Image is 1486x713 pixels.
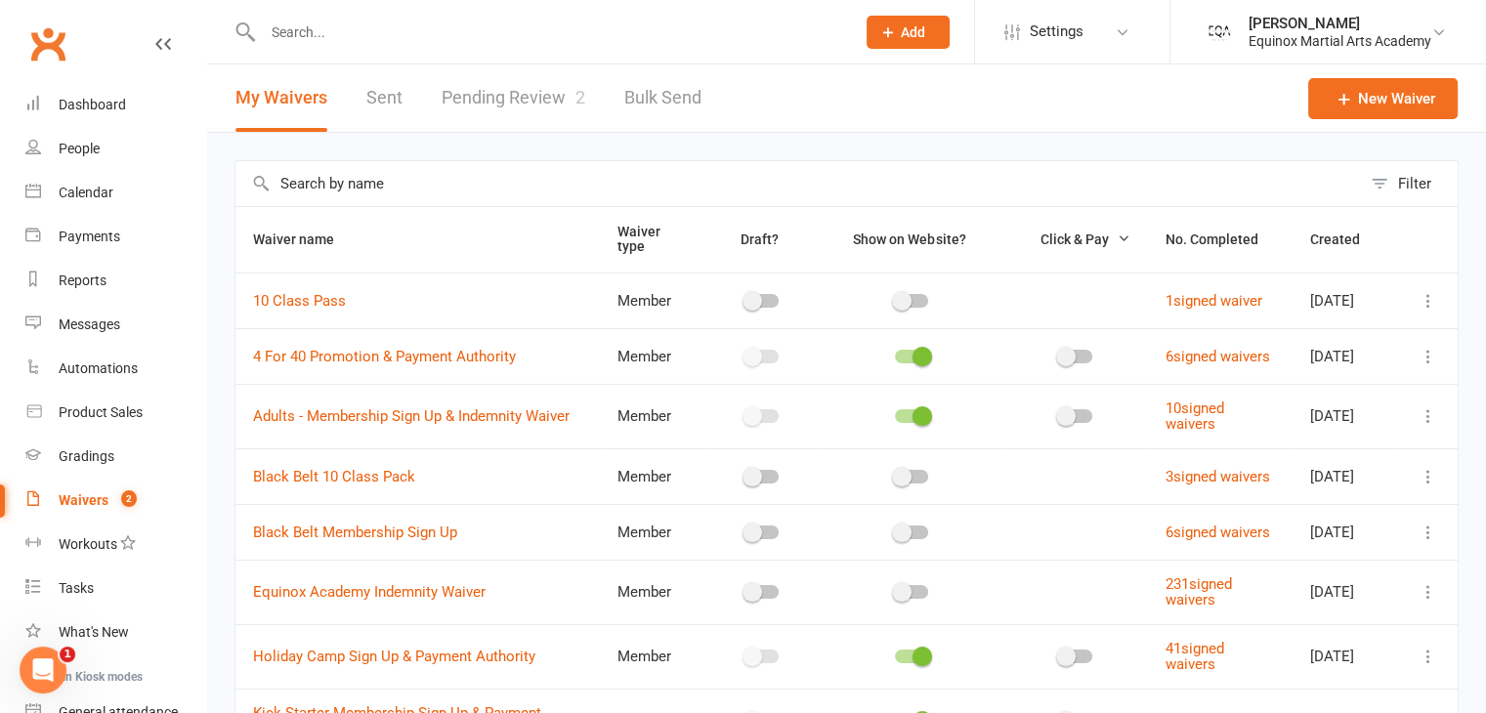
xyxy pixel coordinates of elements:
[1030,10,1083,54] span: Settings
[1310,228,1381,251] button: Created
[25,391,206,435] a: Product Sales
[1293,560,1399,624] td: [DATE]
[59,404,143,420] div: Product Sales
[59,624,129,640] div: What's New
[59,229,120,244] div: Payments
[235,161,1361,206] input: Search by name
[253,468,415,485] a: Black Belt 10 Class Pack
[1293,273,1399,328] td: [DATE]
[1165,524,1269,541] a: 6signed waivers
[1308,78,1458,119] a: New Waiver
[59,492,108,508] div: Waivers
[20,647,66,693] iframe: Intercom live chat
[1361,161,1458,206] button: Filter
[59,185,113,200] div: Calendar
[253,231,356,247] span: Waiver name
[600,504,705,560] td: Member
[59,141,100,156] div: People
[1147,207,1293,273] th: No. Completed
[1293,328,1399,384] td: [DATE]
[253,292,346,310] a: 10 Class Pass
[60,647,75,662] span: 1
[1040,231,1108,247] span: Click & Pay
[25,479,206,523] a: Waivers 2
[253,407,570,425] a: Adults - Membership Sign Up & Indemnity Waiver
[59,316,120,332] div: Messages
[59,273,106,288] div: Reports
[25,610,206,654] a: What's New
[1165,348,1269,365] a: 6signed waivers
[1293,384,1399,448] td: [DATE]
[25,347,206,391] a: Automations
[59,97,126,112] div: Dashboard
[600,207,705,273] th: Waiver type
[121,490,137,507] span: 2
[600,624,705,689] td: Member
[600,273,705,328] td: Member
[835,228,987,251] button: Show on Website?
[366,64,403,132] a: Sent
[1249,32,1431,50] div: Equinox Martial Arts Academy
[600,448,705,504] td: Member
[600,328,705,384] td: Member
[253,583,486,601] a: Equinox Academy Indemnity Waiver
[853,231,965,247] span: Show on Website?
[1293,504,1399,560] td: [DATE]
[25,566,206,610] a: Tasks
[253,228,356,251] button: Waiver name
[253,648,535,665] a: Holiday Camp Sign Up & Payment Authority
[25,259,206,303] a: Reports
[624,64,701,132] a: Bulk Send
[25,83,206,127] a: Dashboard
[235,64,327,132] button: My Waivers
[253,524,457,541] a: Black Belt Membership Sign Up
[1398,172,1431,195] div: Filter
[901,24,925,40] span: Add
[741,231,779,247] span: Draft?
[1310,231,1381,247] span: Created
[25,215,206,259] a: Payments
[25,171,206,215] a: Calendar
[600,384,705,448] td: Member
[442,64,585,132] a: Pending Review2
[59,536,117,552] div: Workouts
[25,127,206,171] a: People
[1165,399,1223,434] a: 10signed waivers
[1249,15,1431,32] div: [PERSON_NAME]
[867,16,950,49] button: Add
[25,435,206,479] a: Gradings
[23,20,72,68] a: Clubworx
[600,560,705,624] td: Member
[1165,575,1231,609] a: 231signed waivers
[257,19,841,46] input: Search...
[723,228,800,251] button: Draft?
[25,303,206,347] a: Messages
[1165,468,1269,485] a: 3signed waivers
[59,360,138,376] div: Automations
[1293,448,1399,504] td: [DATE]
[253,348,516,365] a: 4 For 40 Promotion & Payment Authority
[1200,13,1239,52] img: thumb_image1734071481.png
[1293,624,1399,689] td: [DATE]
[1165,292,1261,310] a: 1signed waiver
[25,523,206,566] a: Workouts
[1022,228,1129,251] button: Click & Pay
[59,580,94,596] div: Tasks
[59,448,114,464] div: Gradings
[575,87,585,107] span: 2
[1165,640,1223,674] a: 41signed waivers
